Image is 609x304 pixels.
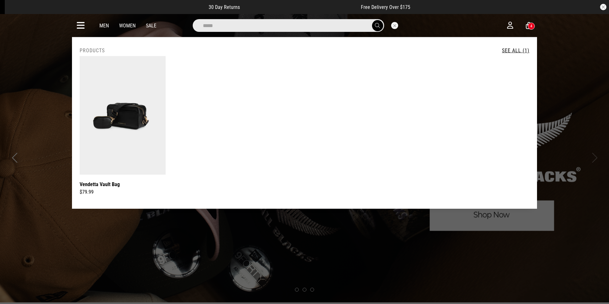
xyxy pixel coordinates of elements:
iframe: Customer reviews powered by Trustpilot [253,4,348,10]
img: Vendetta Vault Bag in Black [80,56,166,175]
a: Sale [146,23,156,29]
h2: Products [80,47,105,54]
button: Open LiveChat chat widget [5,3,24,22]
a: 4 [526,22,532,29]
a: Women [119,23,136,29]
span: Free Delivery Over $175 [361,4,410,10]
span: 30 Day Returns [209,4,240,10]
button: Close search [391,22,398,29]
div: $79.99 [80,188,166,196]
div: 4 [530,24,532,28]
a: Vendetta Vault Bag [80,180,120,188]
a: See All (1) [502,47,529,54]
a: Men [99,23,109,29]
